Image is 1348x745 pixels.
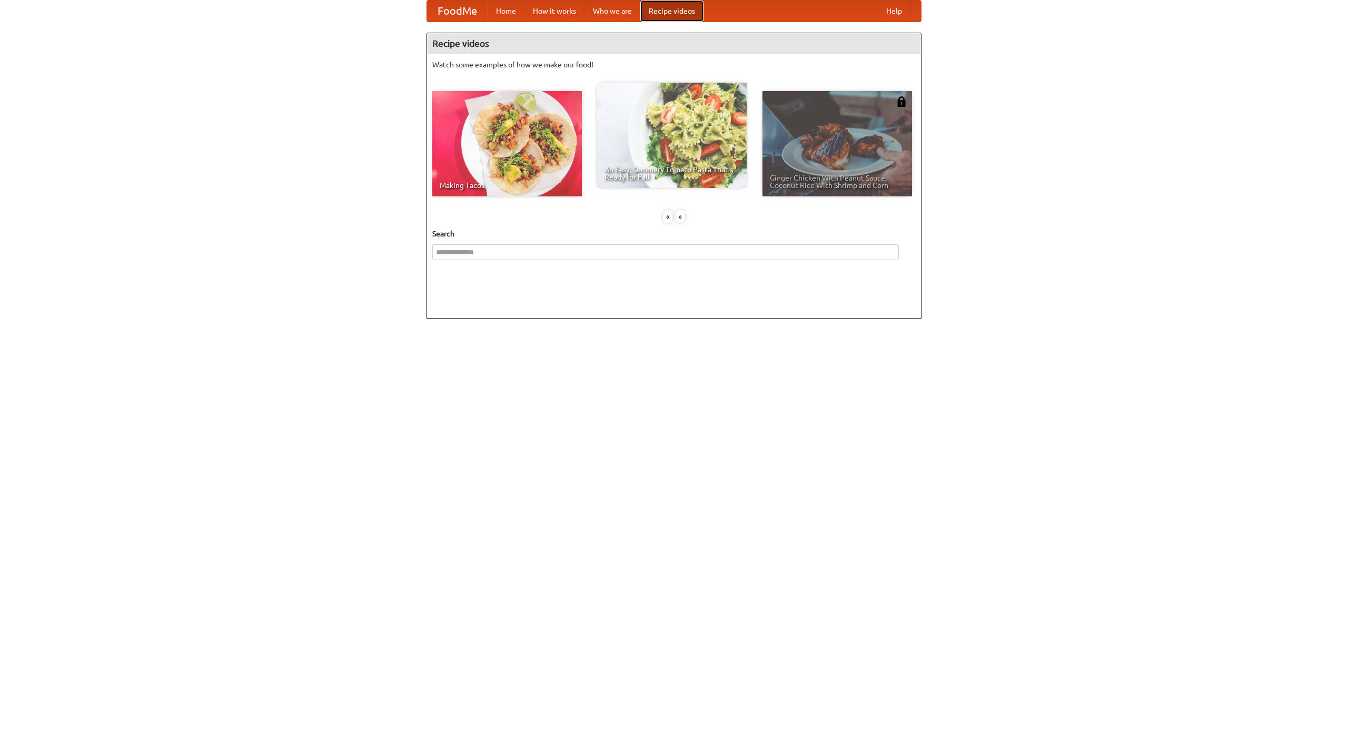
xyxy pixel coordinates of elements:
a: Who we are [584,1,640,22]
a: Home [488,1,524,22]
a: An Easy, Summery Tomato Pasta That's Ready for Fall [597,83,747,188]
h5: Search [432,229,916,239]
span: An Easy, Summery Tomato Pasta That's Ready for Fall [604,166,739,181]
h4: Recipe videos [427,33,921,54]
img: 483408.png [896,96,907,107]
a: Help [878,1,910,22]
a: How it works [524,1,584,22]
div: « [663,210,672,223]
p: Watch some examples of how we make our food! [432,59,916,70]
a: FoodMe [427,1,488,22]
a: Recipe videos [640,1,703,22]
div: » [676,210,685,223]
a: Making Tacos [432,91,582,196]
span: Making Tacos [440,182,574,189]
